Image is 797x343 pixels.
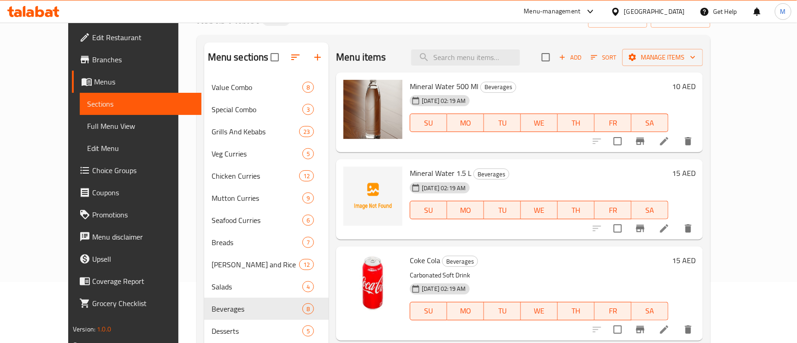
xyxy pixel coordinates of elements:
span: [PERSON_NAME] and Rice [212,259,299,270]
span: Coke Cola [410,253,440,267]
span: Sort items [585,50,622,65]
div: Value Combo8 [204,76,329,98]
div: Mutton Curries9 [204,187,329,209]
span: Beverages [474,169,509,180]
span: Sections [87,98,194,109]
span: [DATE] 02:19 AM [418,96,469,105]
button: TU [484,114,521,132]
span: Beverages [481,82,516,92]
button: TU [484,302,521,320]
img: Coke Cola [343,254,402,313]
span: Sort [591,52,616,63]
div: Beverages [442,256,478,267]
button: FR [595,201,632,219]
span: FR [598,304,628,318]
span: MO [451,304,480,318]
span: TU [488,116,517,130]
span: Select to update [608,320,627,339]
span: 5 [303,327,313,336]
span: Salads [212,281,302,292]
a: Coupons [72,181,201,204]
div: Salads4 [204,276,329,298]
span: 8 [303,83,313,92]
span: Seafood Curries [212,215,302,226]
button: WE [521,114,558,132]
a: Edit Menu [80,137,201,159]
span: SU [414,304,443,318]
div: items [302,303,314,314]
button: TH [558,302,595,320]
span: Beverages [443,256,478,267]
span: [DATE] 02:19 AM [418,284,469,293]
span: export [658,13,703,25]
button: FR [595,114,632,132]
button: MO [447,201,484,219]
span: 12 [300,172,313,181]
button: FR [595,302,632,320]
span: Select to update [608,219,627,238]
div: Breads7 [204,231,329,253]
span: Grills And Kebabs [212,126,299,137]
span: Version: [73,323,95,335]
a: Full Menu View [80,115,201,137]
div: Beverages [473,168,509,180]
span: Coverage Report [92,276,194,287]
span: TU [488,204,517,217]
div: Menu-management [524,6,581,17]
span: 8 [303,305,313,313]
span: Chicken Curries [212,170,299,181]
span: Select section [536,48,555,67]
a: Edit menu item [659,223,670,234]
span: SU [414,116,443,130]
button: WE [521,302,558,320]
span: M [780,6,786,17]
span: Choice Groups [92,165,194,176]
span: TU [488,304,517,318]
div: items [299,259,314,270]
div: Biriyani and Rice [212,259,299,270]
span: WE [525,116,554,130]
div: items [302,82,314,93]
button: SA [632,201,668,219]
span: Select to update [608,132,627,151]
span: Desserts [212,325,302,337]
input: search [411,49,520,66]
button: SA [632,302,668,320]
span: import [596,13,640,25]
span: WE [525,204,554,217]
a: Choice Groups [72,159,201,181]
a: Menus [72,71,201,93]
a: Grocery Checklist [72,292,201,314]
button: Manage items [622,49,703,66]
div: items [302,325,314,337]
button: MO [447,302,484,320]
div: Veg Curries5 [204,143,329,165]
span: TH [561,116,591,130]
div: Desserts5 [204,320,329,342]
a: Branches [72,48,201,71]
button: Branch-specific-item [629,217,651,240]
h6: 10 AED [672,80,696,93]
span: Breads [212,237,302,248]
button: SU [410,201,447,219]
span: 6 [303,216,313,225]
a: Upsell [72,248,201,270]
span: Mineral Water 1.5 L [410,166,472,180]
h2: Menu items [336,50,386,64]
a: Promotions [72,204,201,226]
span: Upsell [92,253,194,265]
button: delete [677,319,699,341]
span: Mutton Curries [212,193,302,204]
span: Add item [555,50,585,65]
button: TH [558,114,595,132]
button: SU [410,114,447,132]
span: Edit Restaurant [92,32,194,43]
span: 3 [303,105,313,114]
span: Value Combo [212,82,302,93]
span: Beverages [212,303,302,314]
span: Edit Menu [87,143,194,154]
span: TH [561,304,591,318]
